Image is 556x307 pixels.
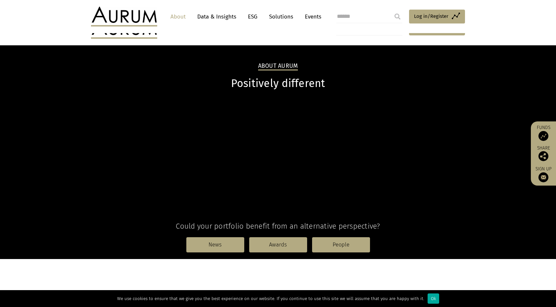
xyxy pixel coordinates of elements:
[249,237,307,252] a: Awards
[534,166,553,182] a: Sign up
[428,293,439,304] div: Ok
[391,10,404,23] input: Submit
[91,77,465,90] h1: Positively different
[301,11,321,23] a: Events
[538,131,548,141] img: Access Funds
[534,146,553,161] div: Share
[167,11,189,23] a: About
[312,237,370,252] a: People
[91,222,465,231] h4: Could your portfolio benefit from an alternative perspective?
[245,11,261,23] a: ESG
[538,151,548,161] img: Share this post
[91,7,157,26] img: Aurum
[266,11,297,23] a: Solutions
[534,125,553,141] a: Funds
[258,63,298,70] h2: About Aurum
[538,172,548,182] img: Sign up to our newsletter
[414,12,448,20] span: Log in/Register
[186,237,244,252] a: News
[409,10,465,23] a: Log in/Register
[194,11,240,23] a: Data & Insights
